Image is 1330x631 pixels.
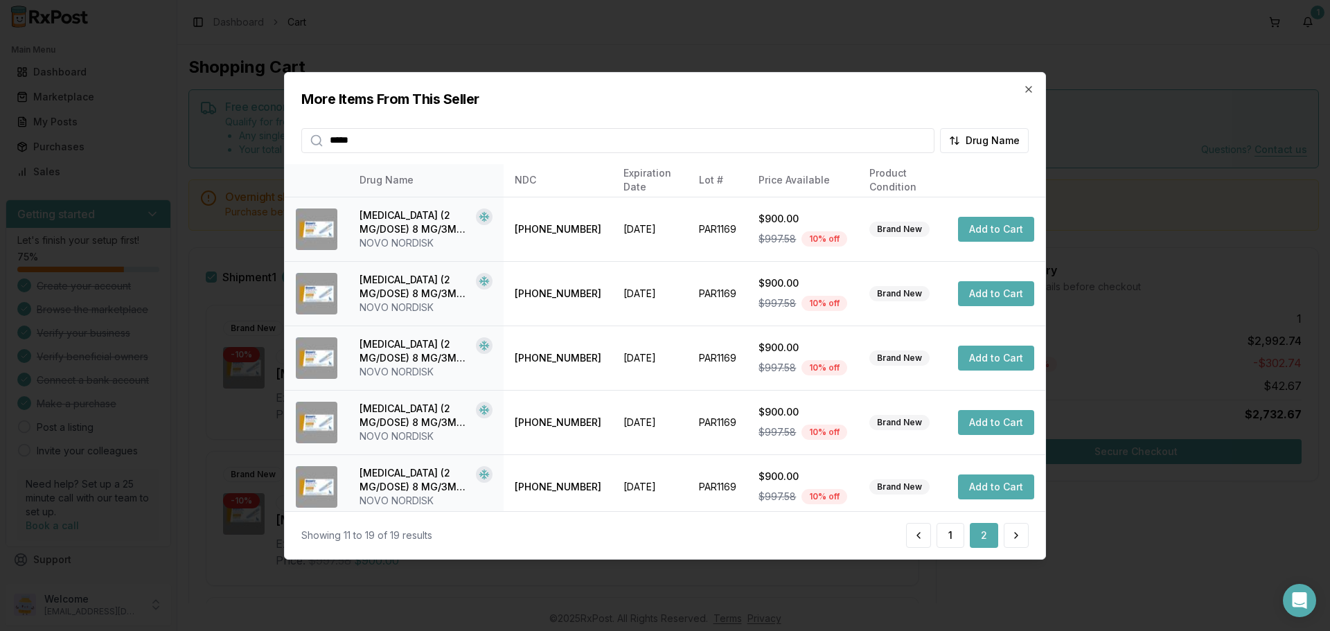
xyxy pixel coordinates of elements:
[688,197,747,261] td: PAR1169
[296,402,337,443] img: Ozempic (2 MG/DOSE) 8 MG/3ML SOPN
[612,390,688,454] td: [DATE]
[360,273,470,301] div: [MEDICAL_DATA] (2 MG/DOSE) 8 MG/3ML SOPN
[504,454,612,519] td: [PHONE_NUMBER]
[688,390,747,454] td: PAR1169
[301,89,1029,108] h2: More Items From This Seller
[504,390,612,454] td: [PHONE_NUMBER]
[296,337,337,379] img: Ozempic (2 MG/DOSE) 8 MG/3ML SOPN
[504,163,612,197] th: NDC
[504,326,612,390] td: [PHONE_NUMBER]
[759,276,847,290] div: $900.00
[869,286,930,301] div: Brand New
[869,350,930,366] div: Brand New
[360,208,470,236] div: [MEDICAL_DATA] (2 MG/DOSE) 8 MG/3ML SOPN
[296,208,337,250] img: Ozempic (2 MG/DOSE) 8 MG/3ML SOPN
[612,326,688,390] td: [DATE]
[759,470,847,483] div: $900.00
[504,261,612,326] td: [PHONE_NUMBER]
[360,301,493,314] div: NOVO NORDISK
[301,528,432,542] div: Showing 11 to 19 of 19 results
[958,410,1034,435] button: Add to Cart
[869,479,930,495] div: Brand New
[759,341,847,355] div: $900.00
[958,217,1034,242] button: Add to Cart
[759,232,796,246] span: $997.58
[759,405,847,419] div: $900.00
[958,474,1034,499] button: Add to Cart
[360,494,493,508] div: NOVO NORDISK
[759,361,796,375] span: $997.58
[688,454,747,519] td: PAR1169
[360,236,493,250] div: NOVO NORDISK
[612,163,688,197] th: Expiration Date
[759,425,796,439] span: $997.58
[688,261,747,326] td: PAR1169
[958,281,1034,306] button: Add to Cart
[504,197,612,261] td: [PHONE_NUMBER]
[801,231,847,247] div: 10 % off
[958,346,1034,371] button: Add to Cart
[966,133,1020,147] span: Drug Name
[759,296,796,310] span: $997.58
[970,523,998,548] button: 2
[612,261,688,326] td: [DATE]
[612,454,688,519] td: [DATE]
[296,273,337,314] img: Ozempic (2 MG/DOSE) 8 MG/3ML SOPN
[801,360,847,375] div: 10 % off
[940,127,1029,152] button: Drug Name
[688,163,747,197] th: Lot #
[747,163,858,197] th: Price Available
[612,197,688,261] td: [DATE]
[869,415,930,430] div: Brand New
[360,429,493,443] div: NOVO NORDISK
[360,402,470,429] div: [MEDICAL_DATA] (2 MG/DOSE) 8 MG/3ML SOPN
[759,490,796,504] span: $997.58
[688,326,747,390] td: PAR1169
[348,163,504,197] th: Drug Name
[869,222,930,237] div: Brand New
[360,466,470,494] div: [MEDICAL_DATA] (2 MG/DOSE) 8 MG/3ML SOPN
[801,489,847,504] div: 10 % off
[937,523,964,548] button: 1
[296,466,337,508] img: Ozempic (2 MG/DOSE) 8 MG/3ML SOPN
[360,337,470,365] div: [MEDICAL_DATA] (2 MG/DOSE) 8 MG/3ML SOPN
[360,365,493,379] div: NOVO NORDISK
[759,212,847,226] div: $900.00
[858,163,947,197] th: Product Condition
[801,425,847,440] div: 10 % off
[801,296,847,311] div: 10 % off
